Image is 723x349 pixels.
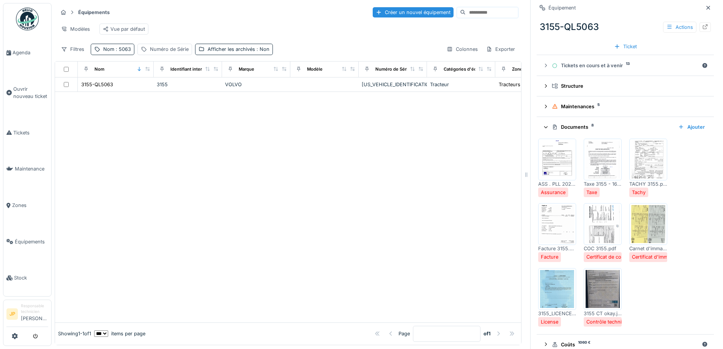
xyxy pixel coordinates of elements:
div: Carnet d'immatriculation 3155.pdf [629,245,667,252]
div: Assurance [541,189,565,196]
div: Maintenances [552,103,705,110]
img: 2snjb3e00nrihcsml3uazltknzeu [540,205,574,243]
a: Agenda [3,35,51,71]
a: Maintenance [3,151,51,187]
div: Responsable technicien [21,303,48,315]
div: Ticket [611,41,640,52]
a: Tickets [3,115,51,151]
img: hlativgr3tpq9duhwgwj0mui1d0n [586,270,620,308]
div: Tachy [632,189,646,196]
div: Tracteurs PLL [499,81,530,88]
div: Vue par défaut [103,25,145,33]
div: Marque [239,66,254,73]
div: Tickets en cours et à venir [552,62,699,69]
div: Tracteur [430,81,492,88]
div: 3155 [157,81,219,88]
a: Ouvrir nouveau ticket [3,71,51,115]
div: Exporter [483,44,518,55]
a: Équipements [3,224,51,260]
div: Afficher les archivés [208,46,269,53]
div: Filtres [58,44,88,55]
div: items per page [94,330,145,337]
div: Structure [552,82,705,90]
div: Identifiant interne [170,66,207,73]
div: Taxe 3155 - 16112024.pdf [584,180,622,188]
summary: Maintenances5 [540,99,711,114]
div: VOLVO [225,81,287,88]
div: 3155 CT okay.jfif [584,310,622,317]
div: Colonnes [443,44,481,55]
strong: of 1 [484,330,491,337]
li: [PERSON_NAME] [21,303,48,325]
div: Créer un nouvel équipement [373,7,454,17]
img: o7a7leim7m85jijqni40f1jsshvi [540,141,574,178]
img: 96hfzroccyaeb6ilsgwzpj7du6ua [586,205,620,243]
div: 3155_LICENCE_[DATE].pdf [538,310,576,317]
div: Certificat de conformité [586,253,641,261]
img: 0im6n13cakvpnzxov0red4pm0ckp [631,205,665,243]
div: Coûts [552,341,699,348]
div: Facture [541,253,558,261]
summary: Structure [540,79,711,93]
a: Stock [3,260,51,296]
div: Page [399,330,410,337]
li: JP [6,308,18,320]
span: Tickets [13,129,48,136]
span: Maintenance [15,165,48,172]
div: Facture 3155.pdf [538,245,576,252]
div: 3155-QL5063 [81,81,113,88]
div: Équipement [548,4,576,11]
div: 3155-QL5063 [537,17,714,37]
div: License [541,318,558,325]
div: TACHY 3155.pdf [629,180,667,188]
div: Nom [95,66,104,73]
div: Modèle [307,66,323,73]
div: Nom [103,46,131,53]
div: COC 3155.pdf [584,245,622,252]
img: zt7osh43i32skufm4i1w8zz0vep7 [586,141,620,178]
img: Badge_color-CXgf-gQk.svg [16,8,39,30]
div: Modèles [58,24,93,35]
div: Actions [663,22,696,33]
div: Numéro de Série [375,66,410,73]
div: [US_VEHICLE_IDENTIFICATION_NUMBER] [362,81,424,88]
a: Zones [3,187,51,224]
div: Zone [512,66,523,73]
div: Certificat d'immatriculation [632,253,693,261]
span: Ouvrir nouveau ticket [13,85,48,100]
summary: Tickets en cours et à venir13 [540,59,711,73]
div: ASS . PLL 2025-088.pdf [538,180,576,188]
span: Agenda [13,49,48,56]
span: Équipements [15,238,48,245]
div: Documents [552,123,672,131]
summary: Documents8Ajouter [540,120,711,134]
span: : Non [255,46,269,52]
span: : 5063 [114,46,131,52]
span: Stock [14,274,48,281]
div: Showing 1 - 1 of 1 [58,330,91,337]
strong: Équipements [75,9,113,16]
a: JP Responsable technicien[PERSON_NAME] [6,303,48,327]
div: Catégories d'équipement [444,66,496,73]
img: sx8l81tvs58gik88xkkimsyfmqwz [540,270,574,308]
div: Contrôle technique [586,318,630,325]
div: Numéro de Série [150,46,189,53]
span: Zones [12,202,48,209]
div: Ajouter [675,122,708,132]
div: Taxe [586,189,597,196]
img: 3jd597btzadd18a4okln9pc8idto [631,141,665,178]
